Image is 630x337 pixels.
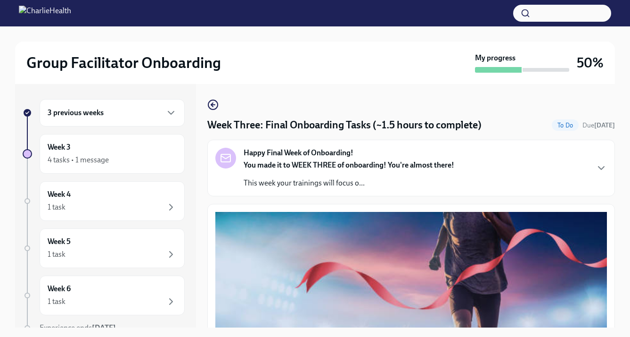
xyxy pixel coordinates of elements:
[40,99,185,126] div: 3 previous weeks
[582,121,615,129] span: Due
[552,122,579,129] span: To Do
[26,53,221,72] h2: Group Facilitator Onboarding
[92,323,116,332] strong: [DATE]
[40,323,116,332] span: Experience ends
[207,118,482,132] h4: Week Three: Final Onboarding Tasks (~1.5 hours to complete)
[48,202,65,212] div: 1 task
[577,54,604,71] h3: 50%
[23,181,185,221] a: Week 41 task
[19,6,71,21] img: CharlieHealth
[48,189,71,200] h6: Week 4
[23,228,185,268] a: Week 51 task
[594,121,615,129] strong: [DATE]
[244,178,454,188] p: This week your trainings will focus o...
[48,108,104,118] h6: 3 previous weeks
[48,249,65,260] div: 1 task
[475,53,515,63] strong: My progress
[48,155,109,165] div: 4 tasks • 1 message
[48,296,65,307] div: 1 task
[23,134,185,174] a: Week 34 tasks • 1 message
[582,121,615,130] span: September 21st, 2025 09:00
[48,142,71,152] h6: Week 3
[48,284,71,294] h6: Week 6
[48,236,71,247] h6: Week 5
[23,276,185,315] a: Week 61 task
[244,148,353,158] strong: Happy Final Week of Onboarding!
[244,160,454,169] strong: You made it to WEEK THREE of onboarding! You're almost there!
